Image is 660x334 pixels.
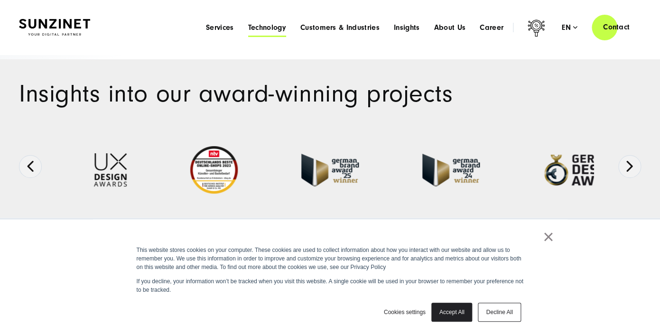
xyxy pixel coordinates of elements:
p: If you decline, your information won’t be tracked when you visit this website. A single cookie wi... [137,277,524,294]
a: Contact [592,14,641,41]
a: Customers & Industries [300,23,380,32]
a: × [543,232,554,241]
a: About Us [434,23,465,32]
img: SUNZINET Full Service Digital Agentur [19,19,90,36]
img: German Brand Award winner 2025 - Full Service Digital Agentur SUNZINET [301,154,359,186]
a: Career [480,23,503,32]
a: Cookies settings [384,308,426,316]
button: Next [618,155,641,178]
img: German-Design-Award - fullservice digital agentur SUNZINET [543,154,622,186]
a: Technology [248,23,286,32]
p: This website stores cookies on your computer. These cookies are used to collect information about... [137,246,524,271]
a: Insights [394,23,420,32]
img: UX-Design-Awards - fullservice digital agentur SUNZINET [94,153,127,186]
a: Services [206,23,234,32]
div: en [562,23,577,32]
button: Previous [19,155,42,178]
a: Decline All [478,303,521,322]
img: German-Brand-Award - fullservice digital agentur SUNZINET [422,154,480,186]
a: Accept All [431,303,473,322]
h1: Insights into our award-winning projects [19,82,641,106]
img: Deutschlands beste Online Shops 2023 - boesner - Kunde - SUNZINET [190,146,238,194]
